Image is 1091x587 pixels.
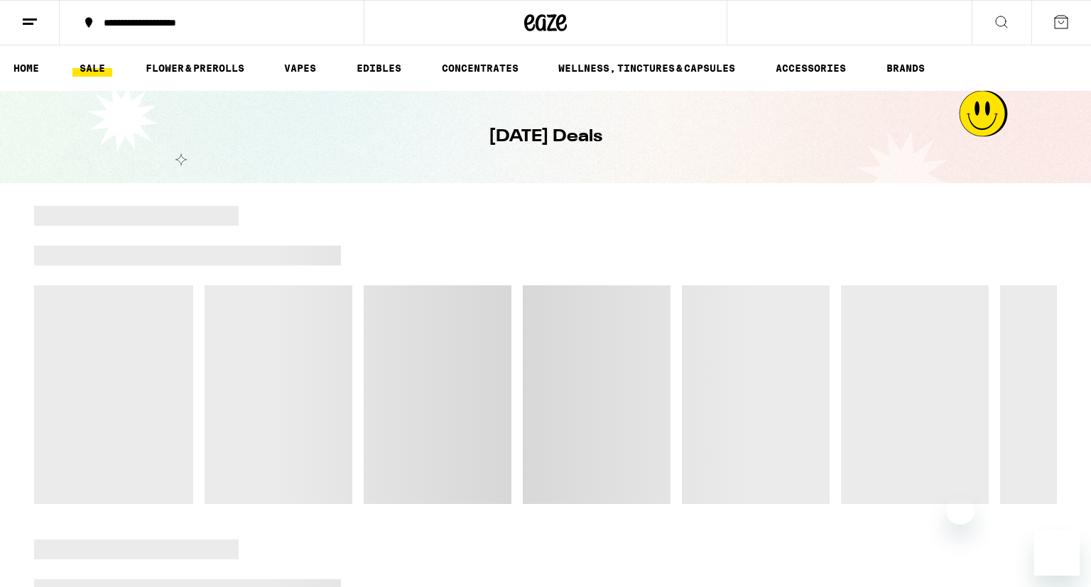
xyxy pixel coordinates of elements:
[277,60,323,77] a: VAPES
[489,125,602,149] h1: [DATE] Deals
[139,60,251,77] a: FLOWER & PREROLLS
[72,60,112,77] a: SALE
[1034,530,1080,576] iframe: Button to launch messaging window
[879,60,932,77] a: BRANDS
[6,60,46,77] a: HOME
[946,496,975,525] iframe: Close message
[769,60,853,77] a: ACCESSORIES
[435,60,526,77] a: CONCENTRATES
[349,60,408,77] a: EDIBLES
[551,60,742,77] a: WELLNESS, TINCTURES & CAPSULES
